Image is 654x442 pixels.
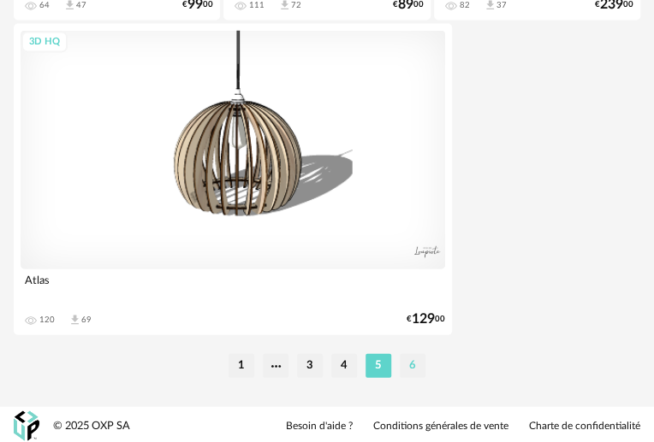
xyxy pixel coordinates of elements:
div: € 00 [407,314,445,325]
li: 6 [400,354,425,378]
li: 4 [331,354,357,378]
a: Besoin d'aide ? [286,420,353,433]
span: 129 [412,314,435,325]
span: Download icon [68,314,81,327]
li: 1 [229,354,254,378]
a: Charte de confidentialité [529,420,640,433]
a: 3D HQ Atlas 120 Download icon 69 €12900 [14,24,452,335]
div: 120 [39,315,55,325]
div: Atlas [21,269,445,304]
img: OXP [14,411,39,441]
div: 3D HQ [21,32,68,53]
li: 5 [366,354,391,378]
li: 3 [297,354,323,378]
div: 69 [81,315,92,325]
a: Conditions générales de vente [373,420,508,433]
div: © 2025 OXP SA [53,419,130,433]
